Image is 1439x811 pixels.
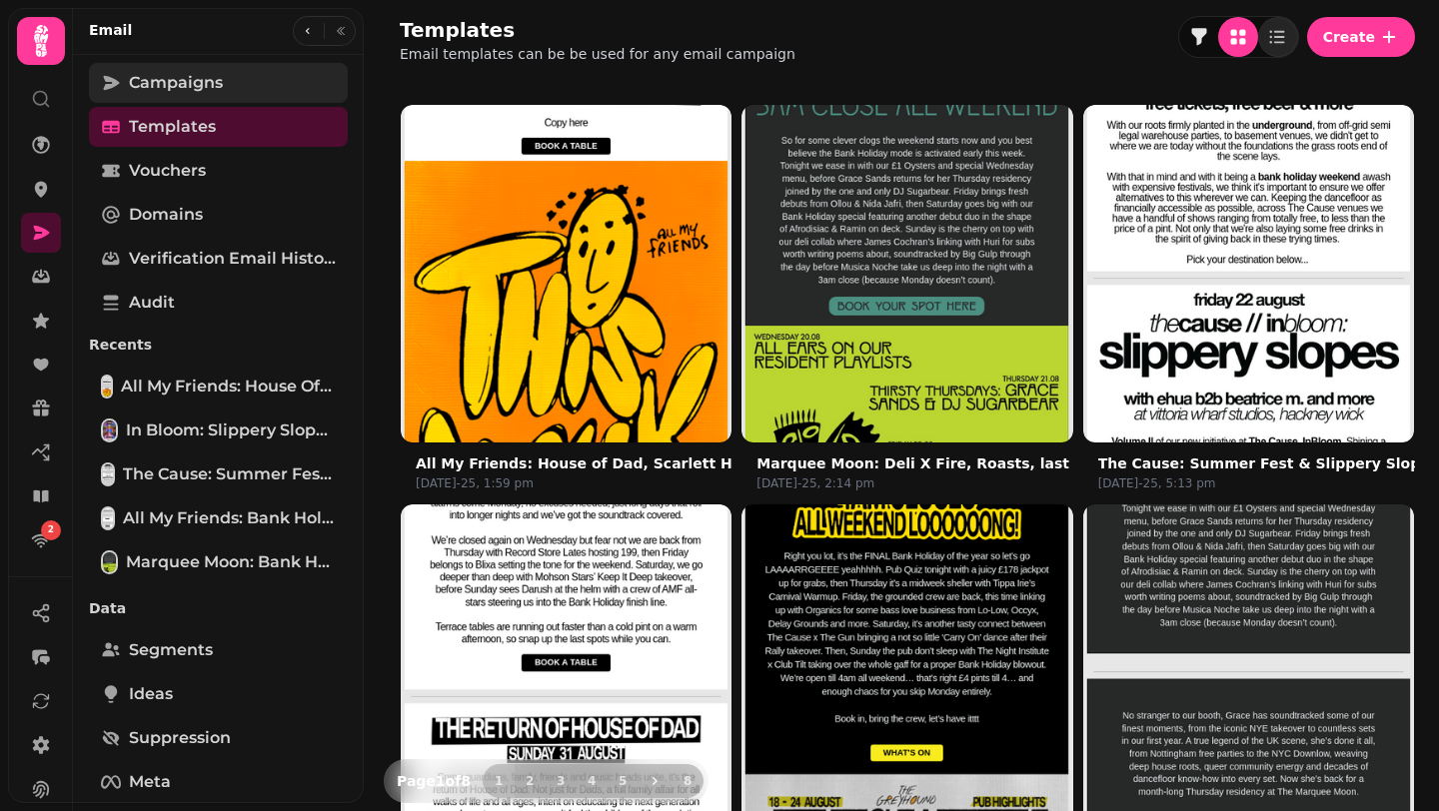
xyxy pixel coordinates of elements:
span: 4 [584,775,600,787]
img: All My Friends: House of Dad, Scarlett Hot Picks Five, this week [318,22,814,518]
a: In Bloom: Slippery Slopes time changeIn Bloom: Slippery Slopes time change [89,410,348,450]
a: Meta [89,762,348,802]
span: Segments [129,638,213,662]
span: Verification email history [129,247,336,271]
img: In Bloom: Slippery Slopes time change [103,420,116,440]
span: All My Friends: Bank Holiday Weekend & House of Dad [123,506,336,530]
img: The Cause: Summer Fest & Slippery Slopes [copy] [103,464,113,484]
span: 5 [615,775,631,787]
p: Data [89,590,348,626]
span: 3 [553,775,569,787]
img: Marquee Moon: Bank Holiday Weekend [103,552,116,572]
span: Audit [129,291,175,315]
button: 4 [576,764,608,798]
span: Ideas [129,682,173,706]
a: Campaigns [89,63,348,103]
span: 1 [491,775,507,787]
a: All My Friends: Bank Holiday Weekend & House of DadAll My Friends: Bank Holiday Weekend & House o... [89,498,348,538]
h2: Templates [400,16,783,44]
button: All My Friends: House of Dad, Scarlett Hot Picks Five, this week [416,453,918,473]
span: Suppression [129,726,231,750]
img: All My Friends: House of Dad, Scarlett Hot Picks Five, this week [103,377,111,397]
span: Meta [129,770,171,794]
p: Page 1 of 8 [389,771,479,791]
a: Marquee Moon: Bank Holiday WeekendMarquee Moon: Bank Holiday Weekend [89,542,348,582]
p: Email templates can be be used for any email campaign [400,44,795,64]
img: All My Friends: Bank Holiday Weekend & House of Dad [103,508,113,528]
p: [DATE]-25, 1:59 pm [416,475,717,491]
nav: Pagination [483,764,704,798]
a: Templates [89,107,348,147]
span: Marquee Moon: Bank Holiday Weekend [126,550,336,574]
button: Create [1307,17,1415,57]
p: Recents [89,327,348,363]
button: Marquee Moon: Deli X Fire, Roasts, last Grace [756,453,1119,473]
a: The Cause: Summer Fest & Slippery Slopes [copy]The Cause: Summer Fest & Slippery Slopes [copy] [89,454,348,494]
span: 8 [680,775,696,787]
a: 2 [21,520,61,560]
button: 8 [672,764,704,798]
span: All My Friends: House of Dad, Scarlett Hot Picks Five, this week [121,375,336,399]
img: Marquee Moon: Deli X Fire, Roasts, last Grace [659,22,1155,518]
button: 3 [545,764,577,798]
p: [DATE]-25, 2:14 pm [756,475,1057,491]
span: Campaigns [129,71,223,95]
a: Suppression [89,718,348,758]
h2: Email [89,20,132,40]
span: Templates [129,115,216,139]
span: The Cause: Summer Fest & Slippery Slopes [copy] [123,462,336,486]
a: Domains [89,195,348,235]
button: 2 [514,764,546,798]
a: All My Friends: House of Dad, Scarlett Hot Picks Five, this weekAll My Friends: House of Dad, Sca... [89,367,348,406]
span: Vouchers [129,159,206,183]
button: 5 [607,764,639,798]
span: Domains [129,203,203,227]
a: Segments [89,630,348,670]
span: 2 [522,775,538,787]
span: 2 [48,523,54,537]
p: [DATE]-25, 5:13 pm [1098,475,1399,491]
a: Verification email history [89,239,348,279]
a: Audit [89,283,348,323]
a: Ideas [89,674,348,714]
button: next [638,764,672,798]
button: 1 [483,764,515,798]
span: In Bloom: Slippery Slopes time change [126,418,336,442]
a: Vouchers [89,151,348,191]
